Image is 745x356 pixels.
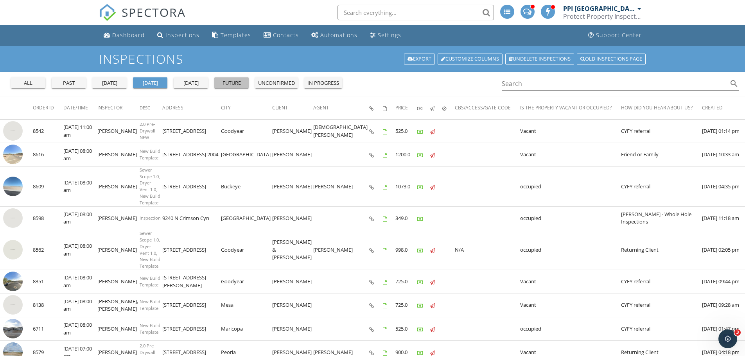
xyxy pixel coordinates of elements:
td: occupied [520,230,621,270]
th: Desc: Not sorted. [140,97,162,119]
span: CBS/Access/Gate Code [455,104,511,111]
a: Templates [209,28,254,43]
img: streetview [3,295,23,315]
td: 998.0 [395,230,417,270]
td: Buckeye [221,166,272,206]
iframe: Intercom live chat [718,329,737,348]
td: [PERSON_NAME] [97,143,140,167]
div: Dashboard [112,31,145,39]
span: City [221,104,231,111]
input: Search [502,77,728,90]
td: occupied [520,317,621,341]
span: Client [272,104,288,111]
span: Is the property vacant or occupied? [520,104,612,111]
img: streetview [3,145,23,164]
td: [DEMOGRAPHIC_DATA][PERSON_NAME] [313,119,369,143]
span: Desc [140,105,150,111]
td: [PERSON_NAME] [97,119,140,143]
td: [STREET_ADDRESS] 2004 [162,143,221,167]
img: streetview [3,272,23,291]
td: 8562 [33,230,63,270]
td: [GEOGRAPHIC_DATA] [221,143,272,167]
td: Mesa [221,293,272,317]
td: [PERSON_NAME] [272,166,313,206]
td: Maricopa [221,317,272,341]
div: past [55,79,83,87]
td: [PERSON_NAME] [272,206,313,230]
th: How did you hear about us?: Not sorted. [621,97,702,119]
td: [PERSON_NAME] [272,317,313,341]
span: Date/Time [63,104,88,111]
td: CYFY referral [621,317,702,341]
img: streetview [3,240,23,259]
div: unconfirmed [258,79,295,87]
img: streetview [3,319,23,338]
div: all [14,79,42,87]
span: How did you hear about us? [621,104,693,111]
div: Templates [221,31,251,39]
td: 1073.0 [395,166,417,206]
th: Created: Not sorted. [702,97,745,119]
td: 9240 N Crimson Cyn [162,206,221,230]
td: [STREET_ADDRESS] [162,293,221,317]
div: in progress [307,79,339,87]
button: [DATE] [133,77,167,88]
th: City: Not sorted. [221,97,272,119]
td: [STREET_ADDRESS] [162,230,221,270]
h1: Inspections [99,52,646,66]
span: Order ID [33,104,54,111]
button: past [52,77,86,88]
td: occupied [520,206,621,230]
div: [DATE] [95,79,124,87]
button: in progress [304,77,342,88]
td: [DATE] 10:33 am [702,143,745,167]
td: [DATE] 08:00 am [63,317,97,341]
a: Automations (Advanced) [308,28,361,43]
div: Contacts [273,31,299,39]
span: 2.0 Pre-Drywall NEW [140,121,155,140]
a: Customize Columns [438,54,503,64]
span: Agent [313,104,329,111]
td: [STREET_ADDRESS] [162,166,221,206]
div: Settings [378,31,401,39]
td: 8598 [33,206,63,230]
th: Inspector: Not sorted. [97,97,140,119]
a: SPECTORA [99,11,186,27]
td: [STREET_ADDRESS][PERSON_NAME] [162,270,221,293]
td: [DATE] 04:35 pm [702,166,745,206]
td: [DATE] 08:00 am [63,206,97,230]
td: Friend or Family [621,143,702,167]
span: Inspector [97,104,122,111]
td: CYFY referral [621,166,702,206]
span: Address [162,104,183,111]
td: [GEOGRAPHIC_DATA] [221,206,272,230]
td: [PERSON_NAME] [272,119,313,143]
td: [PERSON_NAME] & [PERSON_NAME] [272,230,313,270]
div: [DATE] [136,79,164,87]
div: Automations [320,31,357,39]
td: [PERSON_NAME] [97,166,140,206]
th: Order ID: Not sorted. [33,97,63,119]
a: Export [404,54,435,64]
input: Search everything... [337,5,494,20]
td: [DATE] 01:47 pm [702,317,745,341]
td: [DATE] 11:18 am [702,206,745,230]
td: Vacant [520,143,621,167]
td: occupied [520,166,621,206]
td: [DATE] 08:00 am [63,143,97,167]
span: New Build Template [140,275,160,288]
a: Dashboard [101,28,148,43]
td: [PERSON_NAME] [97,230,140,270]
td: 6711 [33,317,63,341]
td: 349.0 [395,206,417,230]
span: 3 [734,329,741,336]
div: PPI [GEOGRAPHIC_DATA][PERSON_NAME] [563,5,635,13]
span: New Build Template [140,148,160,161]
td: Returning Client [621,230,702,270]
td: [PERSON_NAME] [97,206,140,230]
div: Support Center [596,31,642,39]
td: 525.0 [395,119,417,143]
button: all [11,77,45,88]
td: [PERSON_NAME] - Whole Hole Inspections [621,206,702,230]
button: future [214,77,249,88]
